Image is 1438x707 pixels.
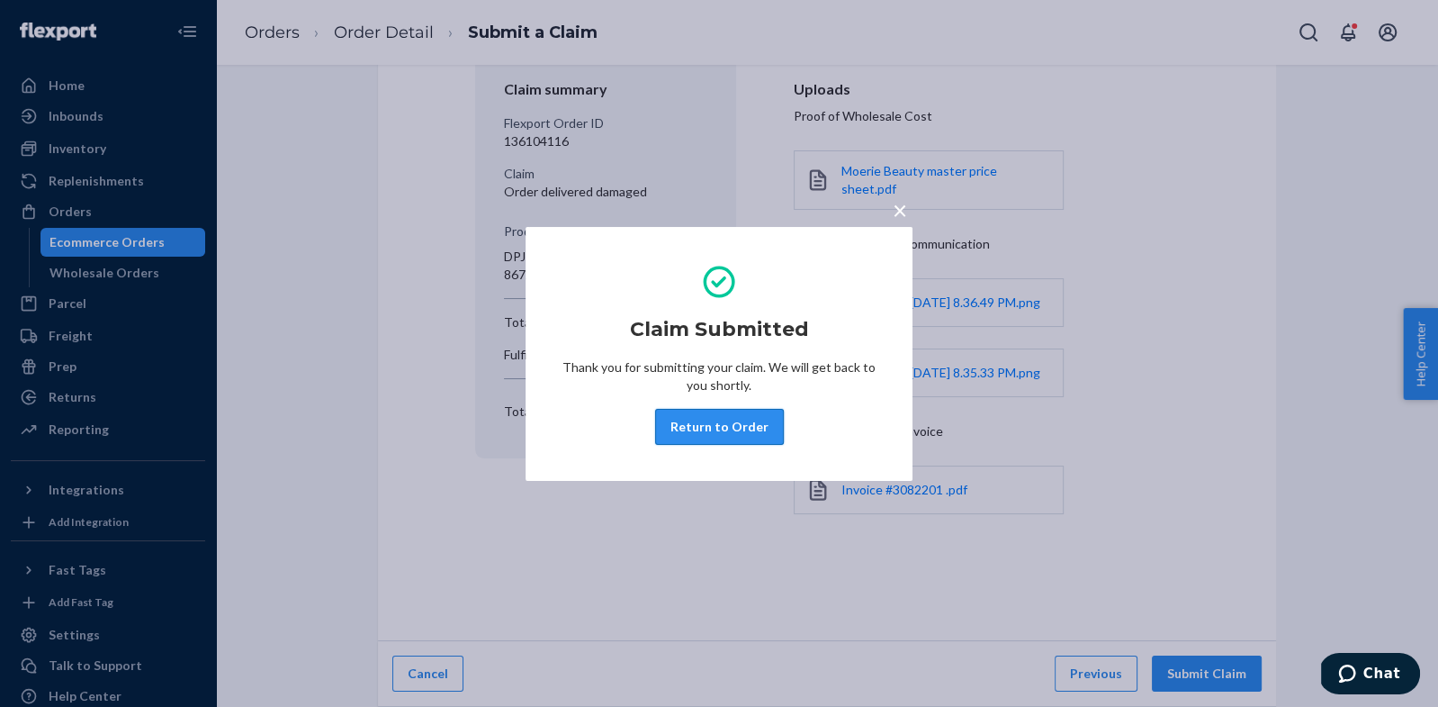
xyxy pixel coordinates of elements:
span: × [893,195,907,225]
h2: Claim Submitted [630,315,809,344]
p: Thank you for submitting your claim. We will get back to you shortly. [562,358,876,394]
button: Return to Order [655,409,784,445]
iframe: Opens a widget where you can chat to one of our agents [1321,653,1420,698]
